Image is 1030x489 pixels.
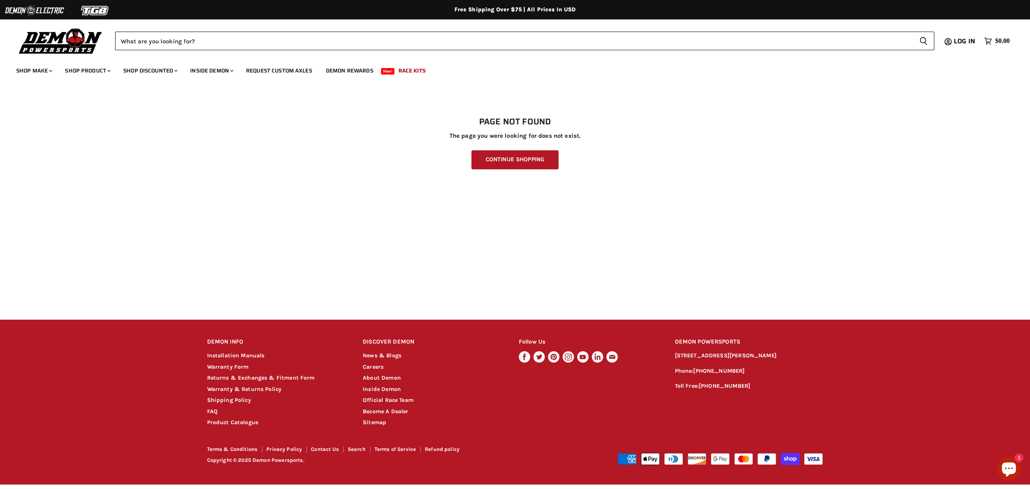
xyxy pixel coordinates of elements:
form: Product [115,32,934,50]
a: Returns & Exchanges & Fitment Form [207,374,315,381]
a: Inside Demon [184,62,238,79]
a: News & Blogs [363,352,401,359]
h1: Page not found [207,117,823,127]
ul: Main menu [10,59,1008,79]
p: [STREET_ADDRESS][PERSON_NAME] [675,351,823,361]
h2: DISCOVER DEMON [363,333,503,352]
a: Contact Us [311,446,339,452]
a: Race Kits [392,62,432,79]
button: Search [913,32,934,50]
img: Demon Electric Logo 2 [4,3,65,18]
a: Sitemap [363,419,386,426]
a: About Demon [363,374,401,381]
div: Free Shipping Over $75 | All Prices In USD [191,6,839,13]
a: $0.00 [980,35,1014,47]
a: [PHONE_NUMBER] [699,382,750,389]
a: [PHONE_NUMBER] [693,367,745,374]
span: $0.00 [995,37,1010,45]
span: New! [381,68,395,75]
a: Inside Demon [363,386,401,393]
a: Careers [363,363,383,370]
a: Demon Rewards [320,62,379,79]
nav: Footer [207,446,516,455]
a: Warranty & Returns Policy [207,386,282,393]
a: Shop Product [59,62,116,79]
p: Phone: [675,367,823,376]
a: Product Catalogue [207,419,259,426]
a: Refund policy [425,446,460,452]
p: Toll Free: [675,382,823,391]
a: Continue Shopping [471,150,559,169]
img: TGB Logo 2 [65,3,126,18]
span: Log in [954,36,975,46]
a: Privacy Policy [266,446,302,452]
a: Shop Discounted [117,62,182,79]
a: Shop Make [10,62,57,79]
a: Become A Dealer [363,408,408,415]
h2: DEMON POWERSPORTS [675,333,823,352]
a: Log in [950,38,980,45]
a: Installation Manuals [207,352,265,359]
a: Warranty Form [207,363,249,370]
img: Demon Powersports [16,26,105,55]
a: Official Race Team [363,397,413,404]
a: Search [348,446,366,452]
inbox-online-store-chat: Shopify online store chat [994,456,1024,483]
input: Search [115,32,913,50]
p: The page you were looking for does not exist. [207,132,823,139]
h2: DEMON INFO [207,333,348,352]
h2: Follow Us [519,333,660,352]
a: Shipping Policy [207,397,251,404]
a: Terms & Conditions [207,446,258,452]
a: FAQ [207,408,218,415]
p: Copyright © 2025 Demon Powersports. [207,457,516,463]
a: Request Custom Axles [240,62,318,79]
a: Terms of Service [375,446,416,452]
